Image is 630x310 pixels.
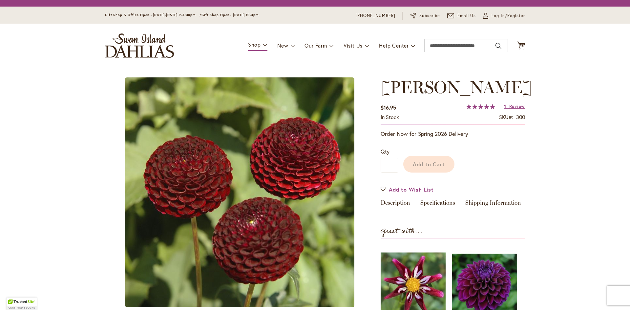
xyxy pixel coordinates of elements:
[516,114,525,121] div: 300
[504,103,506,109] span: 1
[381,226,423,237] strong: Great with...
[495,41,501,51] button: Search
[344,42,363,49] span: Visit Us
[509,103,525,109] span: Review
[420,200,455,209] a: Specifications
[389,186,434,193] span: Add to Wish List
[7,298,37,310] div: TrustedSite Certified
[381,200,525,209] div: Detailed Product Info
[381,104,396,111] span: $16.95
[105,33,174,58] a: store logo
[381,114,399,120] span: In stock
[381,77,532,97] span: [PERSON_NAME]
[381,186,434,193] a: Add to Wish List
[499,114,513,120] strong: SKU
[381,148,389,155] span: Qty
[248,41,261,48] span: Shop
[125,77,354,307] img: main product photo
[447,12,476,19] a: Email Us
[381,130,525,138] p: Order Now for Spring 2026 Delivery
[379,42,409,49] span: Help Center
[105,13,201,17] span: Gift Shop & Office Open - [DATE]-[DATE] 9-4:30pm /
[483,12,525,19] a: Log In/Register
[356,12,395,19] a: [PHONE_NUMBER]
[201,13,259,17] span: Gift Shop Open - [DATE] 10-3pm
[492,12,525,19] span: Log In/Register
[419,12,440,19] span: Subscribe
[277,42,288,49] span: New
[457,12,476,19] span: Email Us
[381,200,410,209] a: Description
[381,114,399,121] div: Availability
[466,104,495,109] div: 100%
[504,103,525,109] a: 1 Review
[465,200,521,209] a: Shipping Information
[304,42,327,49] span: Our Farm
[410,12,440,19] a: Subscribe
